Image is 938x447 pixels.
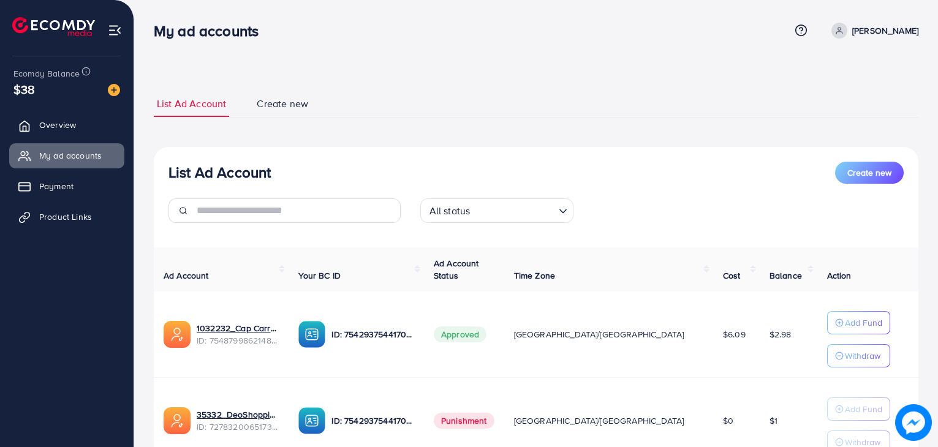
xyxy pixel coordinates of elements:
div: <span class='underline'>1032232_Cap Carry001_1757592004927</span></br>7548799862148235265 [197,322,279,347]
img: ic-ba-acc.ded83a64.svg [298,407,325,434]
span: Payment [39,180,74,192]
a: My ad accounts [9,143,124,168]
a: 1032232_Cap Carry001_1757592004927 [197,322,279,334]
img: ic-ads-acc.e4c84228.svg [164,407,191,434]
span: All status [427,202,473,220]
span: Punishment [434,413,494,429]
span: $0 [723,415,733,427]
img: ic-ads-acc.e4c84228.svg [164,321,191,348]
button: Add Fund [827,311,890,334]
span: ID: 7548799862148235265 [197,334,279,347]
img: menu [108,23,122,37]
p: Withdraw [845,348,880,363]
span: Time Zone [514,269,555,282]
span: Balance [770,269,802,282]
span: $1 [770,415,777,427]
h3: List Ad Account [168,163,271,181]
img: ic-ba-acc.ded83a64.svg [298,321,325,348]
span: Your BC ID [298,269,341,282]
img: logo [12,17,95,36]
span: My ad accounts [39,149,102,162]
span: Ad Account Status [434,257,479,282]
div: <span class='underline'>35332_DeoShopping_1694615969111</span></br>7278320065173471233 [197,408,279,434]
span: $38 [13,80,35,98]
h3: My ad accounts [154,22,268,40]
span: Create new [847,167,891,179]
span: Overview [39,119,76,131]
a: Product Links [9,205,124,229]
img: image [108,84,120,96]
a: 35332_DeoShopping_1694615969111 [197,408,279,421]
p: Add Fund [845,315,882,330]
a: Overview [9,113,124,137]
span: Ecomdy Balance [13,67,80,80]
span: Cost [723,269,741,282]
button: Withdraw [827,344,890,367]
p: Add Fund [845,402,882,416]
span: Ad Account [164,269,209,282]
a: [PERSON_NAME] [826,23,918,39]
span: Product Links [39,211,92,223]
span: [GEOGRAPHIC_DATA]/[GEOGRAPHIC_DATA] [514,415,684,427]
span: ID: 7278320065173471233 [197,421,279,433]
span: $6.09 [723,328,746,340]
img: image [895,404,932,441]
button: Add Fund [827,397,890,421]
a: Payment [9,174,124,198]
button: Create new [835,162,904,184]
p: ID: 7542937544170848257 [331,413,414,428]
p: ID: 7542937544170848257 [331,327,414,342]
span: Create new [257,97,308,111]
input: Search for option [474,200,553,220]
span: List Ad Account [157,97,226,111]
span: $2.98 [770,328,792,340]
span: [GEOGRAPHIC_DATA]/[GEOGRAPHIC_DATA] [514,328,684,340]
span: Action [827,269,852,282]
span: Approved [434,326,486,342]
p: [PERSON_NAME] [852,23,918,38]
div: Search for option [420,198,573,223]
